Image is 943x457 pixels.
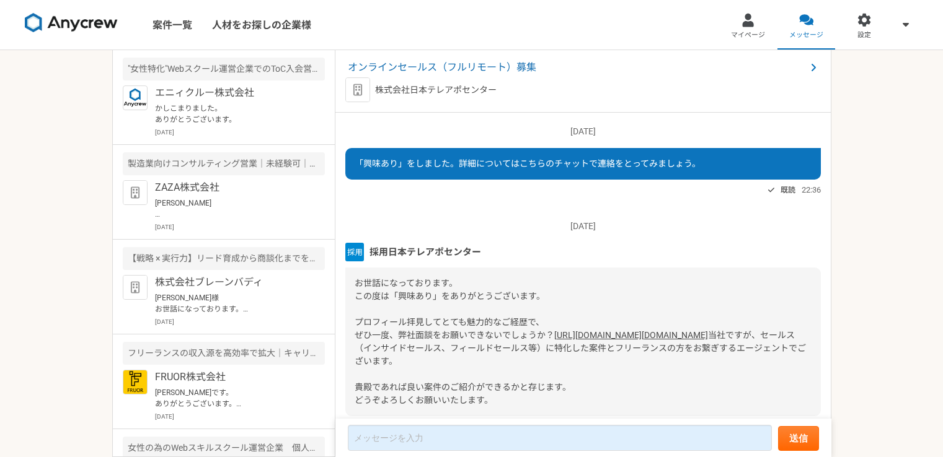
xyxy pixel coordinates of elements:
[123,275,148,300] img: default_org_logo-42cde973f59100197ec2c8e796e4974ac8490bb5b08a0eb061ff975e4574aa76.png
[345,243,364,261] img: unnamed.png
[123,342,325,365] div: フリーランスの収入源を高効率で拡大｜キャリアアドバイザー（完全リモート）
[155,103,308,125] p: かしこまりました。 ありがとうございます。
[123,247,325,270] div: 【戦略 × 実行力】リード育成から商談化までを一気通貫で担うIS
[554,330,708,340] a: [URL][DOMAIN_NAME][DOMAIN_NAME]
[155,317,325,326] p: [DATE]
[345,77,370,102] img: default_org_logo-42cde973f59100197ec2c8e796e4974ac8490bb5b08a0eb061ff975e4574aa76.png
[155,275,308,290] p: 株式会社ブレーンバディ
[355,159,701,168] span: 「興味あり」をしました。詳細についてはこちらのチャットで連絡をとってみましょう。
[155,198,308,220] p: [PERSON_NAME] お世話になっております。 ZAZA株式会社の[PERSON_NAME]でございます。 本日、下記日程にて面談のお時間を頂戴しております。 === 日時：[DATE] ...
[155,387,308,409] p: [PERSON_NAME]です。 ありがとうございます。 面談予約させていただきました。 よろしくお願いします。
[781,183,795,198] span: 既読
[155,85,308,100] p: エニィクルー株式会社
[375,84,497,97] p: 株式会社日本テレアポセンター
[155,412,325,421] p: [DATE]
[155,370,308,385] p: FRUOR株式会社
[155,292,308,315] p: [PERSON_NAME]様 お世話になっております。 株式会社ブレーンバディ [PERSON_NAME]です。 先日はお忙しい中、お時間いただきありがとうございました。 ご案内できる案件がでて...
[857,30,871,40] span: 設定
[789,30,823,40] span: メッセージ
[370,245,481,259] span: 採用日本テレアポセンター
[123,180,148,205] img: default_org_logo-42cde973f59100197ec2c8e796e4974ac8490bb5b08a0eb061ff975e4574aa76.png
[123,152,325,175] div: 製造業向けコンサルティング営業｜未経験可｜法人営業としてキャリアアップしたい方
[345,220,821,233] p: [DATE]
[348,60,806,75] span: オンラインセールス（フルリモート）募集
[778,426,819,451] button: 送信
[731,30,765,40] span: マイページ
[155,222,325,232] p: [DATE]
[123,370,148,394] img: FRUOR%E3%83%AD%E3%82%B3%E3%82%99.png
[25,13,118,33] img: 8DqYSo04kwAAAAASUVORK5CYII=
[123,85,148,110] img: logo_text_blue_01.png
[802,184,821,196] span: 22:36
[355,330,806,405] span: 当社ですが、セールス（インサイドセールス、フィールドセールス等）に特化した案件とフリーランスの方をお繋ぎするエージェントでございます。 貴殿であれば良い案件のご紹介ができるかと存じます。 どうぞ...
[155,180,308,195] p: ZAZA株式会社
[355,278,554,340] span: お世話になっております。 この度は「興味あり」をありがとうございます。 プロフィール拝見してとても魅力的なご経歴で、 ぜひ一度、弊社面談をお願いできないでしょうか？
[123,58,325,81] div: "女性特化"Webスクール運営企業でのToC入会営業（フルリモート可）
[155,128,325,137] p: [DATE]
[345,125,821,138] p: [DATE]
